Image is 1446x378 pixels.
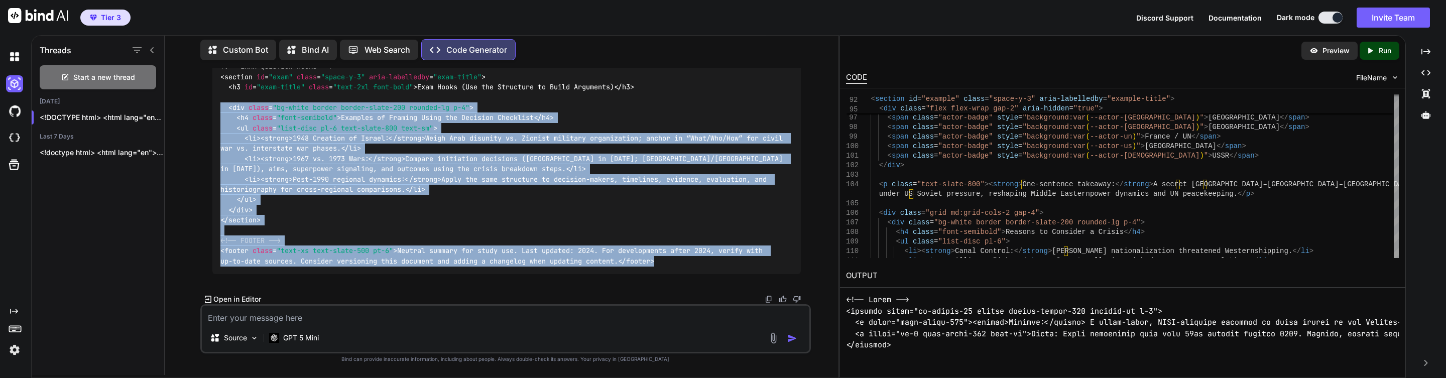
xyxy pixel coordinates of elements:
span: 92 [846,95,858,105]
span: <!-- EXAM QUESTION HOOKS --> [220,62,333,71]
span: > [1251,190,1255,198]
span: strong [926,247,951,255]
span: = [1019,142,1023,150]
h2: [DATE] [32,97,164,105]
span: > [951,247,955,255]
div: 107 [846,218,858,227]
span: "actor-badge" [938,123,993,131]
span: "text-slate-800" [917,180,985,188]
span: </ > [405,175,441,184]
span: > [1019,180,1023,188]
button: premiumTier 3 [80,10,131,26]
span: </ [1230,152,1238,160]
span: "background:var [1023,113,1086,121]
span: = [1103,95,1107,103]
span: h4 [240,113,249,122]
span: < = = = > [220,72,486,81]
span: < [896,228,900,236]
span: "background:var [1023,142,1086,150]
span: "example" [921,95,959,103]
span: "font-semibold" [277,113,337,122]
span: > [1141,142,1145,150]
span: FileName [1356,73,1387,83]
span: strong [1124,180,1149,188]
span: </ > [614,82,634,91]
h2: Last 7 Days [32,133,164,141]
p: Run [1379,46,1391,56]
span: Discord Support [1136,14,1193,22]
button: Discord Support [1136,13,1193,23]
span: ( [1086,123,1090,131]
span: "font-semibold" [938,228,1002,236]
span: > [900,161,904,169]
div: 97 [846,113,858,122]
span: < [905,257,909,265]
span: > [1149,180,1153,188]
span: "space-y-3" [321,72,365,81]
span: </ [879,161,888,169]
span: >< [917,247,926,255]
span: Dark mode [1277,13,1314,23]
span: = [934,113,938,121]
span: ( [1086,133,1090,141]
p: Web Search [365,44,410,56]
span: </ [1124,228,1133,236]
span: </ [1280,123,1289,131]
span: style [998,152,1019,160]
img: icon [787,333,797,343]
span: "text-2xl font-bold" [333,82,413,91]
span: > [1305,113,1309,121]
div: 100 [846,142,858,151]
span: USSR [1213,152,1230,160]
span: class [913,237,934,245]
span: </ > [389,134,425,143]
span: aria-labelledby [1040,95,1103,103]
div: 98 [846,122,858,132]
span: [GEOGRAPHIC_DATA] [1209,123,1280,131]
span: "exam" [269,72,293,81]
span: >< [917,257,926,265]
span: div [884,104,896,112]
span: "example-title" [1107,95,1170,103]
div: 99 [846,132,858,142]
span: " [1137,133,1141,141]
span: ( [1086,142,1090,150]
span: < > [261,134,293,143]
span: < = > [236,113,341,122]
span: li [249,154,257,163]
span: ( [1086,152,1090,160]
span: > [1242,142,1246,150]
span: id [257,72,265,81]
span: ) [1132,142,1136,150]
span: "exam-title" [433,72,481,81]
span: span [892,142,909,150]
img: preview [1309,46,1318,55]
span: "flex flex-wrap gap-2" [926,104,1019,112]
img: premium [90,15,97,21]
button: Documentation [1209,13,1262,23]
span: </ > [369,154,405,163]
span: strong [377,154,401,163]
span: ) [1132,133,1136,141]
span: </ > [618,257,654,266]
span: = [934,237,938,245]
span: > [1099,104,1103,112]
span: Documentation [1209,14,1262,22]
span: h3 [232,82,240,91]
span: </ > [341,144,361,153]
span: </ > [405,185,425,194]
span: > [1204,113,1208,121]
span: = [934,152,938,160]
span: "background:var [1023,152,1086,160]
span: " [1204,152,1208,160]
span: </ > [236,195,257,204]
span: li [249,134,257,143]
span: div [892,218,904,226]
img: chevron down [1391,73,1399,82]
span: "actor-badge" [938,152,993,160]
span: "space-y-3" [989,95,1035,103]
span: ( [1086,113,1090,121]
span: section [228,216,257,225]
span: p [1246,190,1250,198]
span: h4 [542,113,550,122]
